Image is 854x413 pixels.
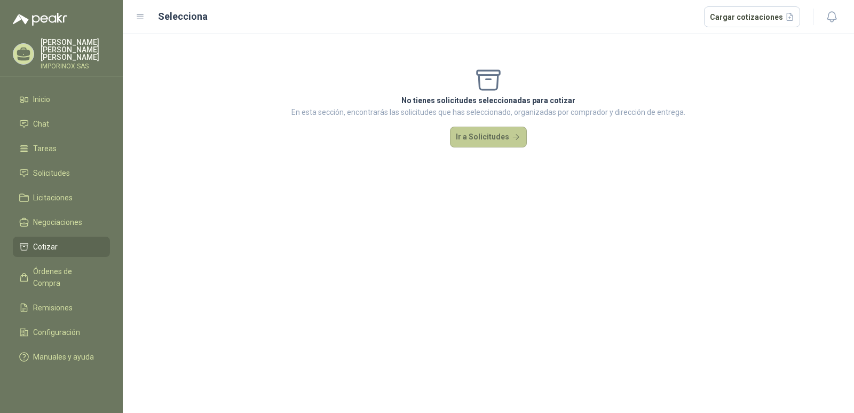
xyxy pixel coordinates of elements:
span: Tareas [33,143,57,154]
img: Logo peakr [13,13,67,26]
span: Remisiones [33,302,73,314]
a: Configuración [13,322,110,342]
span: Órdenes de Compra [33,266,100,289]
span: Licitaciones [33,192,73,204]
span: Inicio [33,93,50,105]
a: Manuales y ayuda [13,347,110,367]
span: Manuales y ayuda [33,351,94,363]
p: En esta sección, encontrarás las solicitudes que has seleccionado, organizadas por comprador y di... [291,106,685,118]
a: Cotizar [13,237,110,257]
a: Órdenes de Compra [13,261,110,293]
a: Remisiones [13,298,110,318]
a: Licitaciones [13,188,110,208]
h2: Selecciona [158,9,208,24]
button: Ir a Solicitudes [450,127,527,148]
span: Solicitudes [33,167,70,179]
a: Chat [13,114,110,134]
a: Solicitudes [13,163,110,183]
span: Negociaciones [33,216,82,228]
a: Tareas [13,138,110,159]
a: Inicio [13,89,110,110]
span: Cotizar [33,241,58,253]
a: Negociaciones [13,212,110,232]
span: Configuración [33,326,80,338]
button: Cargar cotizaciones [704,6,801,28]
p: IMPORINOX SAS [41,63,110,69]
p: No tienes solicitudes seleccionadas para cotizar [291,95,685,106]
span: Chat [33,118,49,130]
p: [PERSON_NAME] [PERSON_NAME] [PERSON_NAME] [41,38,110,61]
